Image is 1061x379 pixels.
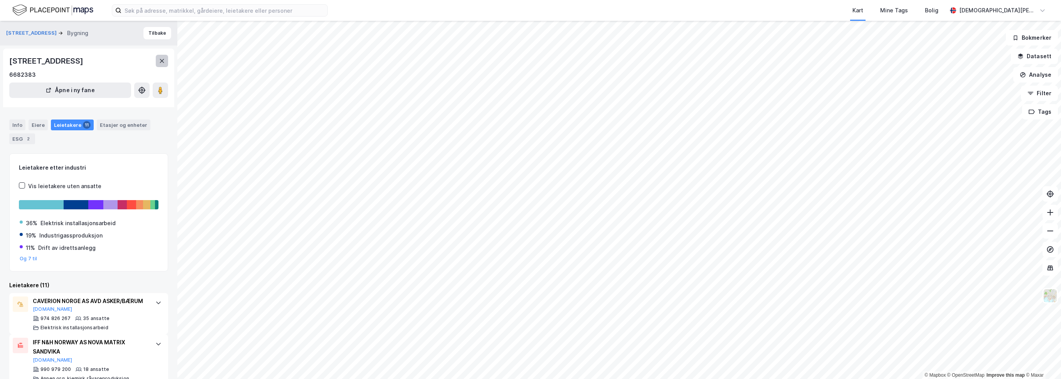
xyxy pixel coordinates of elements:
a: OpenStreetMap [947,372,985,378]
button: [DOMAIN_NAME] [33,306,72,312]
div: 35 ansatte [83,315,109,322]
iframe: Chat Widget [1022,342,1061,379]
button: Og 7 til [20,256,37,262]
div: Kart [852,6,863,15]
div: [STREET_ADDRESS] [9,55,85,67]
div: Eiere [29,120,48,130]
div: 2 [24,135,32,143]
a: Improve this map [987,372,1025,378]
div: Kontrollprogram for chat [1022,342,1061,379]
button: Åpne i ny fane [9,83,131,98]
button: Tilbake [143,27,171,39]
div: 19% [26,231,36,240]
button: Datasett [1011,49,1058,64]
div: 18 ansatte [83,366,109,372]
div: Etasjer og enheter [100,121,147,128]
div: Bolig [925,6,938,15]
button: Tags [1022,104,1058,120]
img: Z [1043,288,1058,303]
div: 11% [26,243,35,253]
div: Elektrisk installasjonsarbeid [40,325,108,331]
button: [DOMAIN_NAME] [33,357,72,363]
div: 990 979 200 [40,366,71,372]
div: Elektrisk installasjonsarbeid [40,219,116,228]
div: Info [9,120,25,130]
div: 974 826 267 [40,315,71,322]
div: Leietakere (11) [9,281,168,290]
button: Analyse [1013,67,1058,83]
div: ESG [9,133,35,144]
div: Leietakere [51,120,94,130]
div: 6682383 [9,70,36,79]
div: Mine Tags [880,6,908,15]
div: Drift av idrettsanlegg [38,243,96,253]
button: Bokmerker [1006,30,1058,45]
button: Filter [1021,86,1058,101]
div: Industrigassproduksjon [39,231,103,240]
a: Mapbox [925,372,946,378]
div: 36% [26,219,37,228]
div: Leietakere etter industri [19,163,158,172]
div: 11 [83,121,91,129]
div: Vis leietakere uten ansatte [28,182,101,191]
div: Bygning [67,29,88,38]
input: Søk på adresse, matrikkel, gårdeiere, leietakere eller personer [121,5,327,16]
div: IFF N&H NORWAY AS NOVA MATRIX SANDVIKA [33,338,148,356]
img: logo.f888ab2527a4732fd821a326f86c7f29.svg [12,3,93,17]
div: [DEMOGRAPHIC_DATA][PERSON_NAME] [959,6,1036,15]
button: [STREET_ADDRESS] [6,29,58,37]
div: CAVERION NORGE AS AVD ASKER/BÆRUM [33,296,148,306]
